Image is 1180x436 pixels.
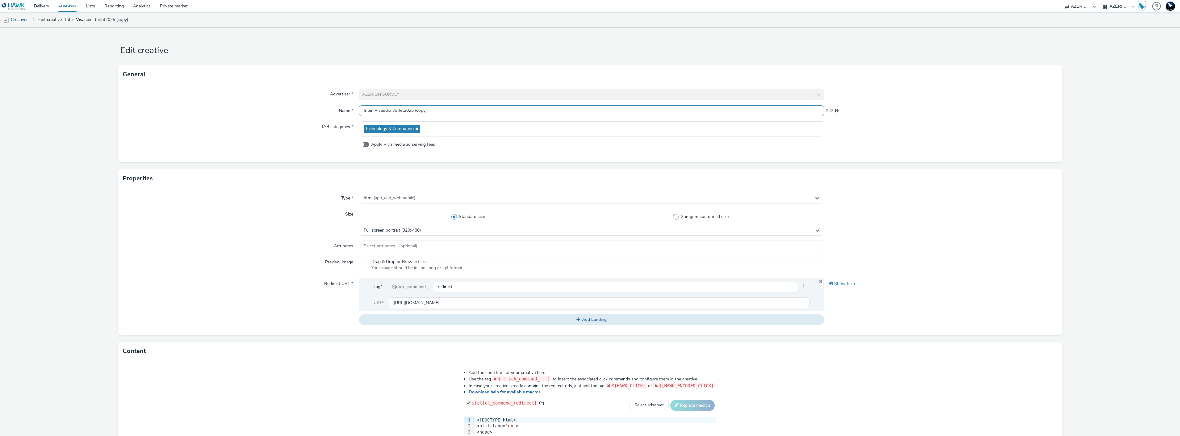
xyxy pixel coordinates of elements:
li: Add the code html of your creative here. [469,370,716,376]
button: Replace macros [670,400,715,411]
li: Use the tag to insert the associated click commands and configure them in the creative. [469,376,716,382]
span: "en" [505,423,516,428]
div: 3 [464,429,471,435]
span: Add Landing [582,317,607,322]
span: Full screen portrait (320x480) [364,228,421,233]
span: copy to clipboard [539,401,544,405]
a: Download help for available macros. [469,389,544,395]
span: } [798,281,810,292]
span: Your image should be in .jpg, .png or .gif format [371,265,462,271]
div: Maximum 255 characters [835,108,839,114]
img: Support Hawk [1166,2,1175,11]
span: 222 [826,108,833,114]
div: <head> [475,429,716,435]
div: 1 [464,417,471,423]
div: 2 [464,423,471,429]
span: ${HAWK_CLICK} [612,383,646,388]
label: Preview image [323,257,356,265]
span: Apply Rich media ad serving fees [371,141,435,148]
h3: General [123,70,145,79]
a: Edit creative : Inter_Visaudio_Juillet2025 (copy) [35,12,131,27]
button: Add Landing [359,314,824,325]
span: ${click_command_...} [498,376,550,381]
span: html [364,195,415,201]
label: Attributes [331,241,356,249]
span: Gumgum custom ad size [680,214,729,220]
input: Name [359,105,824,116]
label: Type * [339,193,356,201]
span: ${click_command_redirect} [472,400,537,405]
label: Advertiser * [328,89,356,97]
label: Name * [337,105,356,114]
label: IAB categories * [320,121,356,130]
div: Show help [824,278,1057,289]
span: ${HAWK_ENCODED_CLICK} [659,383,714,388]
a: Hawk Academy [1137,1,1149,11]
img: Hawk Academy [1137,1,1147,11]
input: url... [389,297,810,308]
span: Technology & Computing [365,126,414,132]
h3: Content [123,346,146,356]
h3: Properties [123,174,153,183]
div: <!DOCTYPE html> [475,417,716,423]
label: Size [343,209,356,217]
span: Standard size [459,214,485,220]
h1: Edit creative [118,45,1062,57]
img: mobile [3,17,9,23]
div: ${click_command_ [387,281,433,292]
span: Drag & Drop or Browse files. [371,259,462,265]
label: Redirect URL * [322,278,356,287]
span: Select attributes... (optional) [364,244,417,249]
span: (app_and_webmobile) [374,195,415,201]
li: In case your creative already contains the redirect urls, just add the tag or [469,383,716,389]
img: undefined Logo [2,2,25,10]
div: <html lang= > [475,423,716,429]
